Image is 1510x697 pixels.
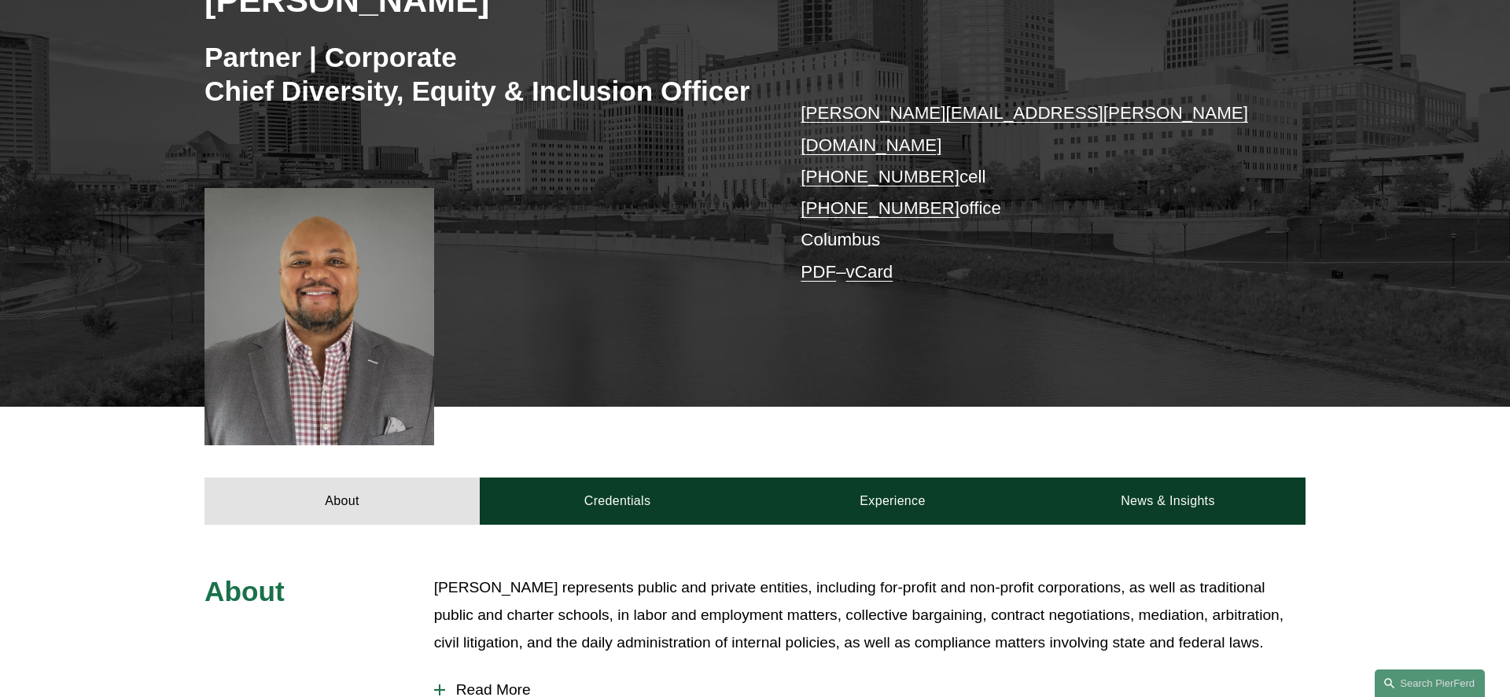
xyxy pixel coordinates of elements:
span: About [204,576,285,607]
a: Experience [755,478,1030,525]
a: [PERSON_NAME][EMAIL_ADDRESS][PERSON_NAME][DOMAIN_NAME] [801,103,1248,154]
p: cell office Columbus – [801,98,1259,288]
a: News & Insights [1030,478,1306,525]
a: Search this site [1375,669,1485,697]
a: [PHONE_NUMBER] [801,198,959,218]
a: PDF [801,262,836,282]
p: [PERSON_NAME] represents public and private entities, including for-profit and non-profit corpora... [434,574,1306,656]
a: [PHONE_NUMBER] [801,167,959,186]
a: About [204,478,480,525]
a: Credentials [480,478,755,525]
a: vCard [846,262,893,282]
h3: Partner | Corporate Chief Diversity, Equity & Inclusion Officer [204,40,755,109]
